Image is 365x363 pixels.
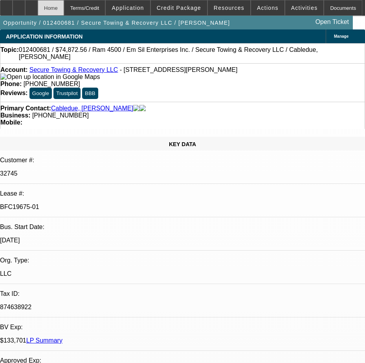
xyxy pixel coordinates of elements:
[291,5,318,11] span: Activities
[0,66,28,73] strong: Account:
[26,337,62,344] a: LP Summary
[29,88,52,99] button: Google
[106,0,150,15] button: Application
[19,46,365,60] span: 012400681 / $74,872.56 / Ram 4500 / Em Sil Enterprises Inc. / Secure Towing & Recovery LLC / Cabl...
[0,73,100,81] img: Open up location in Google Maps
[112,5,144,11] span: Application
[334,34,348,38] span: Manage
[53,88,80,99] button: Trustpilot
[6,33,83,40] span: APPLICATION INFORMATION
[0,73,100,80] a: View Google Maps
[133,105,139,112] img: facebook-icon.png
[312,15,352,29] a: Open Ticket
[257,5,279,11] span: Actions
[208,0,250,15] button: Resources
[0,105,51,112] strong: Primary Contact:
[3,20,230,26] span: Opportunity / 012400681 / Secure Towing & Recovery LLC / [PERSON_NAME]
[51,105,133,112] a: Cabledue, [PERSON_NAME]
[24,81,80,87] span: [PHONE_NUMBER]
[0,46,19,60] strong: Topic:
[139,105,146,112] img: linkedin-icon.png
[32,112,89,119] span: [PHONE_NUMBER]
[251,0,284,15] button: Actions
[214,5,244,11] span: Resources
[151,0,207,15] button: Credit Package
[157,5,201,11] span: Credit Package
[169,141,196,147] span: KEY DATA
[29,66,118,73] a: Secure Towing & Recovery LLC
[0,112,30,119] strong: Business:
[120,66,238,73] span: - [STREET_ADDRESS][PERSON_NAME]
[0,119,22,126] strong: Mobile:
[82,88,98,99] button: BBB
[0,90,28,96] strong: Reviews:
[0,81,22,87] strong: Phone:
[285,0,324,15] button: Activities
